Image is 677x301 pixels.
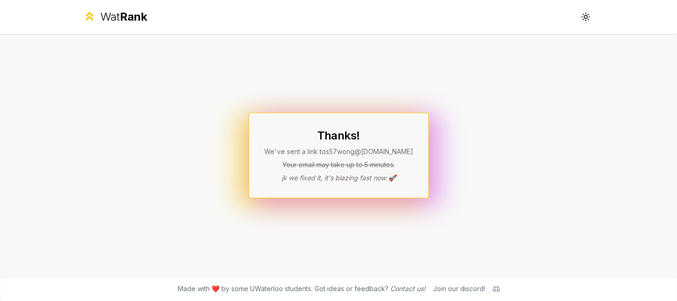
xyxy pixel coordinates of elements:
[120,10,147,23] span: Rank
[264,173,413,183] p: jk we fixed it, it's blazing fast now 🚀
[264,160,413,170] p: Your email may take up to 5 minutes.
[83,9,147,24] a: WatRank
[264,147,413,156] p: We've sent a link to s57wong @[DOMAIN_NAME]
[100,9,147,24] div: Wat
[264,128,413,143] h1: Thanks!
[433,284,485,293] div: Join our discord!
[390,285,425,293] a: Contact us!
[178,284,425,293] span: Made with ❤️ by some UWaterloo students. Got ideas or feedback?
